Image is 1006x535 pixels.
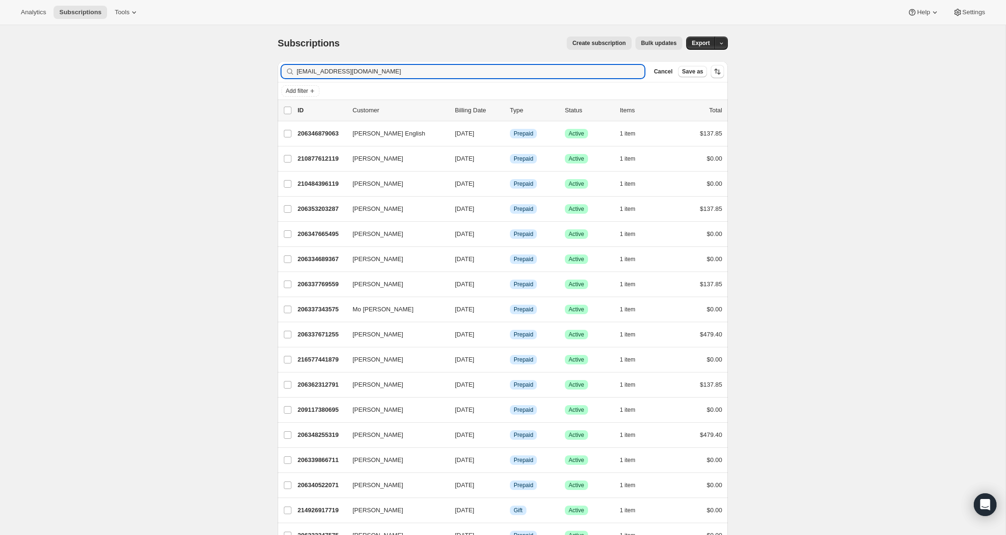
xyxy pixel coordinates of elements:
span: Active [569,155,584,163]
button: [PERSON_NAME] [347,252,442,267]
button: [PERSON_NAME] [347,151,442,166]
span: 1 item [620,130,635,137]
div: 209117380695[PERSON_NAME][DATE]InfoPrepaidSuccessActive1 item$0.00 [298,403,722,417]
span: Prepaid [514,331,533,338]
span: [DATE] [455,155,474,162]
button: Sort the results [711,65,724,78]
span: [PERSON_NAME] [353,330,403,339]
div: IDCustomerBilling DateTypeStatusItemsTotal [298,106,722,115]
button: [PERSON_NAME] [347,402,442,417]
span: Prepaid [514,230,533,238]
span: Analytics [21,9,46,16]
span: Active [569,507,584,514]
span: Prepaid [514,180,533,188]
button: [PERSON_NAME] [347,427,442,443]
button: Settings [947,6,991,19]
span: $479.40 [700,331,722,338]
span: $0.00 [707,155,722,162]
span: 1 item [620,205,635,213]
span: [DATE] [455,281,474,288]
button: Mo [PERSON_NAME] [347,302,442,317]
span: Gift [514,507,523,514]
span: Export [692,39,710,47]
span: $0.00 [707,356,722,363]
span: Active [569,331,584,338]
div: 210877612119[PERSON_NAME][DATE]InfoPrepaidSuccessActive1 item$0.00 [298,152,722,165]
div: 206334689367[PERSON_NAME][DATE]InfoPrepaidSuccessActive1 item$0.00 [298,253,722,266]
span: [DATE] [455,130,474,137]
span: Active [569,381,584,389]
input: Filter subscribers [297,65,644,78]
span: Prepaid [514,255,533,263]
div: Open Intercom Messenger [974,493,997,516]
button: [PERSON_NAME] [347,453,442,468]
button: Help [902,6,945,19]
span: Active [569,130,584,137]
span: 1 item [620,356,635,363]
span: [DATE] [455,230,474,237]
span: 1 item [620,507,635,514]
span: [PERSON_NAME] [353,481,403,490]
span: 1 item [620,180,635,188]
button: 1 item [620,378,646,391]
span: Active [569,255,584,263]
span: 1 item [620,481,635,489]
p: 206337769559 [298,280,345,289]
button: [PERSON_NAME] [347,377,442,392]
span: Prepaid [514,481,533,489]
button: Analytics [15,6,52,19]
span: Prepaid [514,406,533,414]
p: 206353203287 [298,204,345,214]
span: Mo [PERSON_NAME] [353,305,414,314]
p: Total [709,106,722,115]
button: 1 item [620,253,646,266]
span: Active [569,230,584,238]
p: Customer [353,106,447,115]
span: Bulk updates [641,39,677,47]
span: Prepaid [514,281,533,288]
button: 1 item [620,202,646,216]
span: [PERSON_NAME] English [353,129,425,138]
button: [PERSON_NAME] [347,478,442,493]
span: 1 item [620,281,635,288]
div: 206337343575Mo [PERSON_NAME][DATE]InfoPrepaidSuccessActive1 item$0.00 [298,303,722,316]
span: 1 item [620,406,635,414]
button: 1 item [620,227,646,241]
button: [PERSON_NAME] [347,277,442,292]
span: Subscriptions [59,9,101,16]
span: [DATE] [455,356,474,363]
div: 216577441879[PERSON_NAME][DATE]InfoPrepaidSuccessActive1 item$0.00 [298,353,722,366]
span: Help [917,9,930,16]
span: Active [569,306,584,313]
p: 206337343575 [298,305,345,314]
span: $0.00 [707,180,722,187]
span: Active [569,406,584,414]
button: 1 item [620,353,646,366]
button: [PERSON_NAME] [347,352,442,367]
div: Type [510,106,557,115]
span: $0.00 [707,507,722,514]
span: Save as [682,68,703,75]
span: [DATE] [455,205,474,212]
button: 1 item [620,303,646,316]
span: 1 item [620,230,635,238]
span: Prepaid [514,456,533,464]
span: 1 item [620,331,635,338]
button: Bulk updates [635,36,682,50]
p: Billing Date [455,106,502,115]
span: [PERSON_NAME] [353,280,403,289]
button: Tools [109,6,145,19]
span: 1 item [620,431,635,439]
span: Active [569,180,584,188]
span: [PERSON_NAME] [353,355,403,364]
p: 206347665495 [298,229,345,239]
button: Add filter [281,85,319,97]
span: [PERSON_NAME] [353,506,403,515]
span: Prepaid [514,381,533,389]
button: 1 item [620,278,646,291]
span: [PERSON_NAME] [353,229,403,239]
p: 214926917719 [298,506,345,515]
span: $0.00 [707,230,722,237]
span: 1 item [620,155,635,163]
span: $0.00 [707,406,722,413]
